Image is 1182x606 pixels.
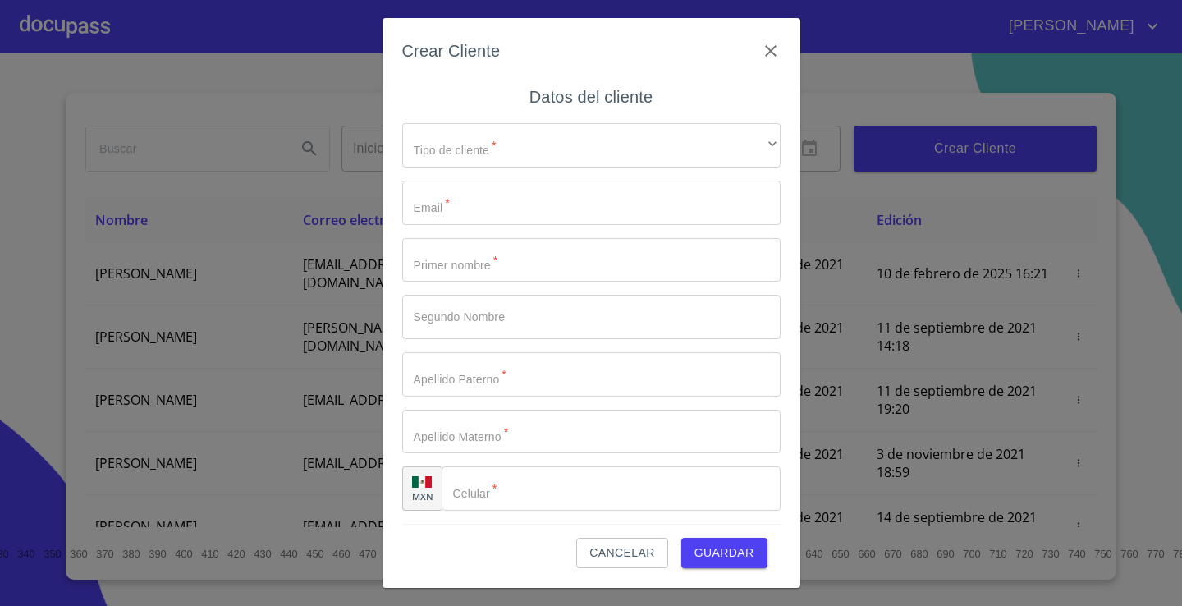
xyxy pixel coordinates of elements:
span: Cancelar [589,543,654,563]
img: R93DlvwvvjP9fbrDwZeCRYBHk45OWMq+AAOlFVsxT89f82nwPLnD58IP7+ANJEaWYhP0Tx8kkA0WlQMPQsAAgwAOmBj20AXj6... [412,476,432,488]
h6: Crear Cliente [402,38,501,64]
button: Cancelar [576,538,667,568]
h6: Datos del cliente [529,84,653,110]
p: MXN [412,490,433,503]
span: Guardar [694,543,754,563]
button: Guardar [681,538,767,568]
div: ​ [402,123,781,168]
